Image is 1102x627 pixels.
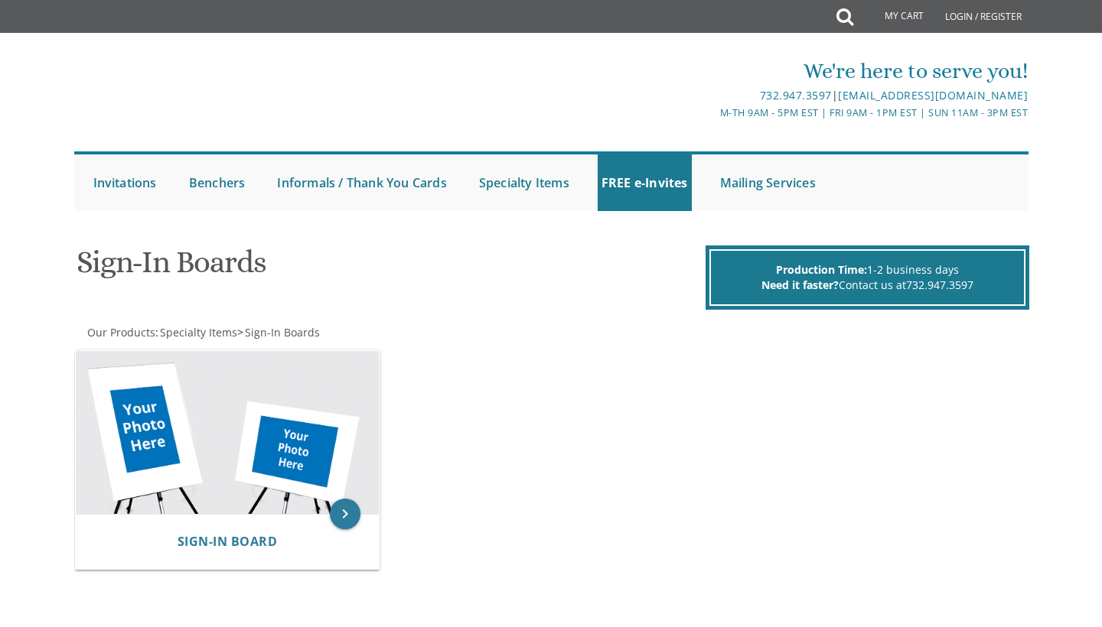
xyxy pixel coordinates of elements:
[74,325,552,340] div: :
[178,534,278,549] a: Sign-In Board
[237,325,320,339] span: >
[160,325,237,339] span: Specialty Items
[393,56,1028,86] div: We're here to serve you!
[906,278,973,292] a: 732.947.3597
[245,325,320,339] span: Sign-In Boards
[90,154,161,211] a: Invitations
[273,154,450,211] a: Informals / Thank You Cards
[760,88,832,102] a: 732.947.3597
[77,245,701,291] h1: Sign-In Boards
[330,499,360,529] a: keyboard_arrow_right
[158,325,237,339] a: Specialty Items
[185,154,249,211] a: Benchers
[76,351,379,514] img: Sign-In Board
[761,278,839,292] span: Need it faster?
[716,154,820,211] a: Mailing Services
[243,325,320,339] a: Sign-In Boards
[393,86,1028,105] div: |
[178,533,278,550] span: Sign-In Board
[86,325,155,339] a: Our Products
[838,88,1028,102] a: [EMAIL_ADDRESS][DOMAIN_NAME]
[852,2,934,32] a: My Cart
[475,154,573,211] a: Specialty Items
[393,105,1028,121] div: M-Th 9am - 5pm EST | Fri 9am - 1pm EST | Sun 11am - 3pm EST
[776,262,867,277] span: Production Time:
[598,154,692,211] a: FREE e-Invites
[709,249,1025,306] div: 1-2 business days Contact us at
